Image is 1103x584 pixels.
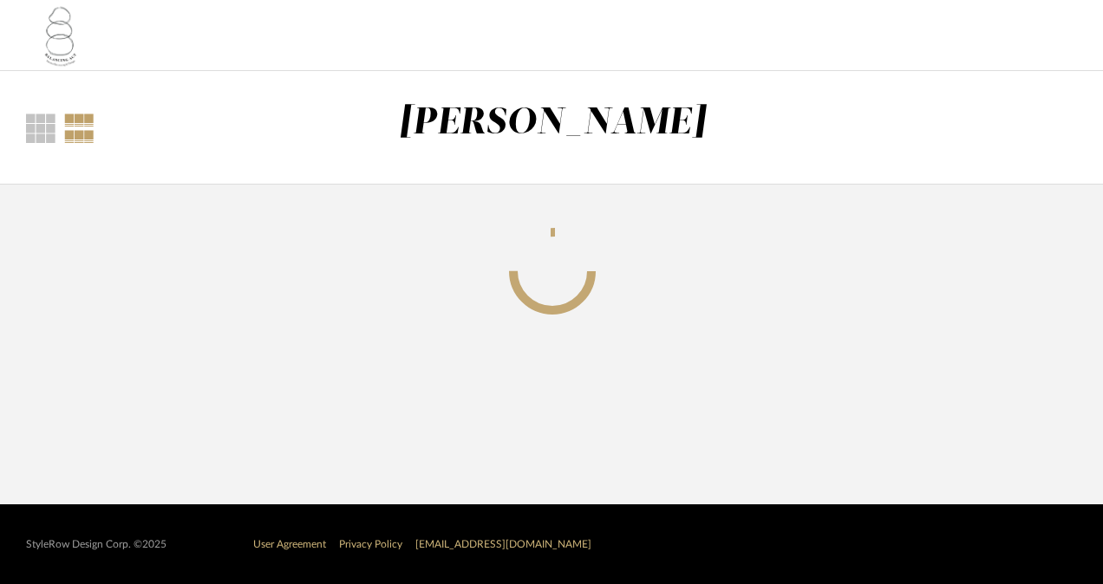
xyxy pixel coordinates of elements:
img: 901b399f-4d93-45e2-86f3-1fc8cec92181.png [26,1,95,70]
a: [EMAIL_ADDRESS][DOMAIN_NAME] [415,539,591,549]
div: StyleRow Design Corp. ©2025 [26,538,166,551]
a: Privacy Policy [339,539,402,549]
a: User Agreement [253,539,326,549]
div: [PERSON_NAME] [399,105,706,141]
